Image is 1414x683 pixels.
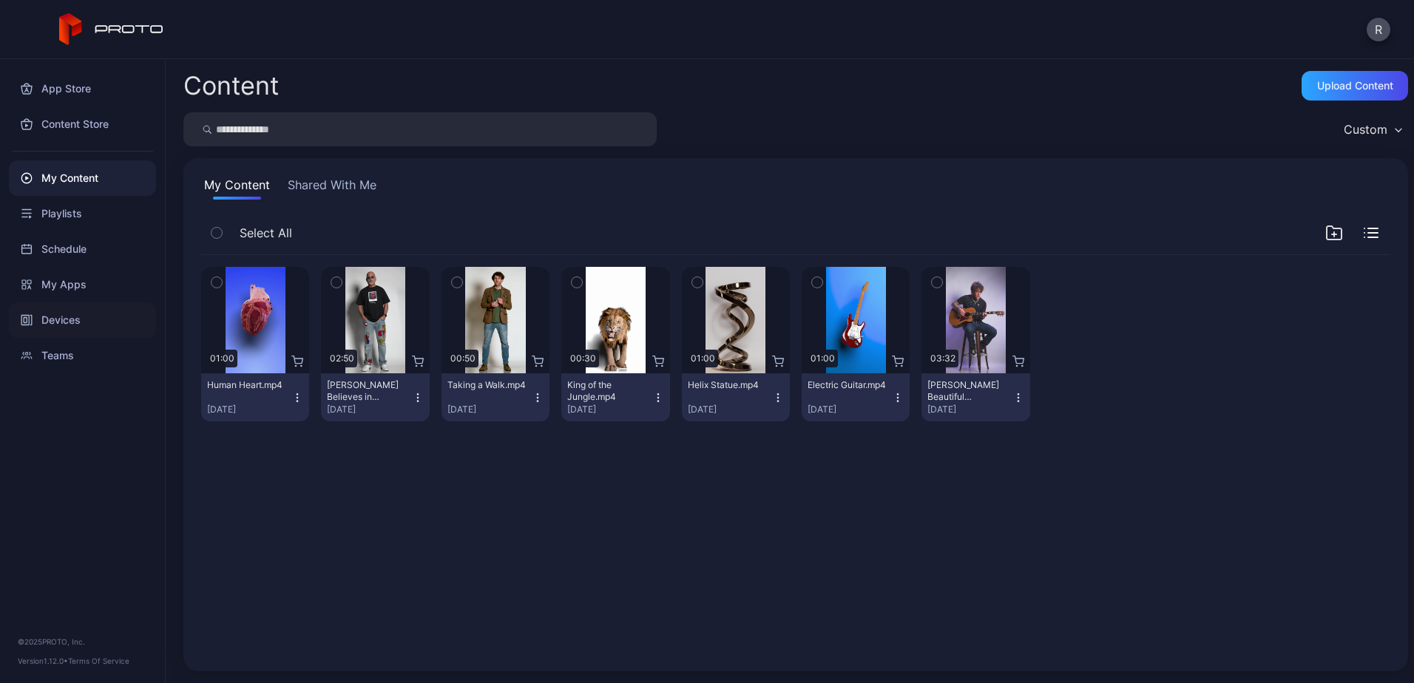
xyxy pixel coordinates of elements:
button: My Content [201,176,273,200]
button: Taking a Walk.mp4[DATE] [442,373,549,421]
button: Upload Content [1302,71,1408,101]
a: Teams [9,338,156,373]
button: Shared With Me [285,176,379,200]
div: © 2025 PROTO, Inc. [18,636,147,648]
div: Billy Morrison's Beautiful Disaster.mp4 [927,379,1009,403]
div: [DATE] [688,404,772,415]
div: Helix Statue.mp4 [688,379,769,391]
a: My Apps [9,267,156,302]
div: [DATE] [207,404,291,415]
button: R [1367,18,1390,41]
button: King of the Jungle.mp4[DATE] [561,373,669,421]
div: Content [183,73,279,98]
button: [PERSON_NAME] Beautiful Disaster.mp4[DATE] [921,373,1029,421]
div: [DATE] [567,404,652,415]
a: Schedule [9,231,156,267]
div: [DATE] [327,404,411,415]
span: Select All [240,224,292,242]
div: Electric Guitar.mp4 [808,379,889,391]
button: Custom [1336,112,1408,146]
div: King of the Jungle.mp4 [567,379,649,403]
a: App Store [9,71,156,106]
a: Terms Of Service [68,656,129,665]
button: Human Heart.mp4[DATE] [201,373,309,421]
div: Howie Mandel Believes in Proto.mp4 [327,379,408,403]
a: Playlists [9,196,156,231]
div: Human Heart.mp4 [207,379,288,391]
a: My Content [9,160,156,196]
div: [DATE] [447,404,532,415]
button: Helix Statue.mp4[DATE] [682,373,790,421]
button: Electric Guitar.mp4[DATE] [802,373,910,421]
a: Devices [9,302,156,338]
div: Taking a Walk.mp4 [447,379,529,391]
button: [PERSON_NAME] Believes in Proto.mp4[DATE] [321,373,429,421]
span: Version 1.12.0 • [18,656,68,665]
div: Upload Content [1317,80,1393,92]
a: Content Store [9,106,156,142]
div: [DATE] [808,404,892,415]
div: [DATE] [927,404,1012,415]
div: Custom [1344,122,1387,137]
